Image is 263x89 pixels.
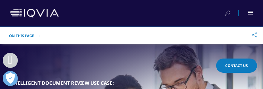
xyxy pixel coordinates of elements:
button: On This Page [9,33,40,38]
img: IQVIA Healthcare Information Technology and Pharma Clinical Research Company [10,9,59,17]
h5: INTELLIGENT DOCUMENT REVIEW USE CASE: [9,80,114,86]
button: Abrir preferências [3,71,18,86]
a: Contact Us [216,59,257,73]
span: Contact Us [225,63,248,68]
